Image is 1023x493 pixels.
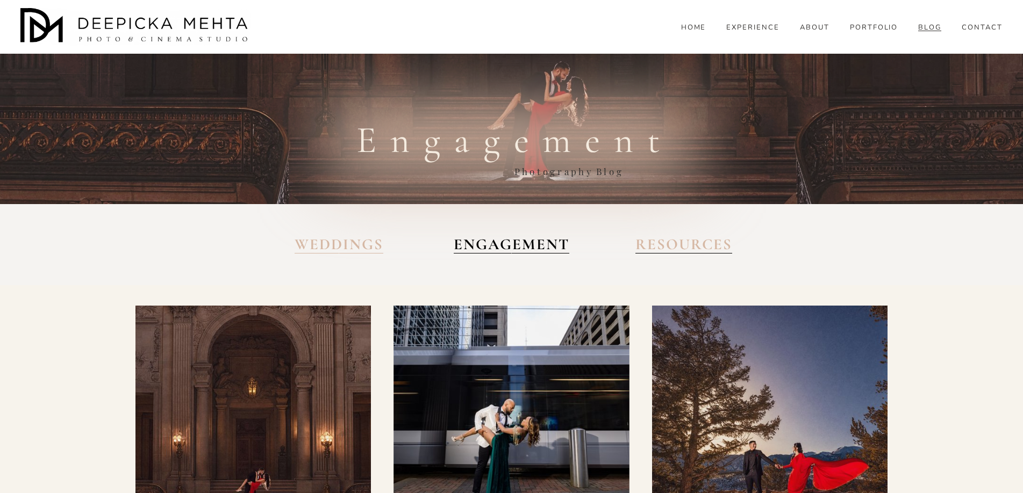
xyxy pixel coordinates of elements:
[726,23,779,32] a: EXPERIENCE
[800,23,829,32] a: ABOUT
[918,23,941,32] a: folder dropdown
[20,8,252,46] img: Austin Wedding Photographer - Deepicka Mehta Photography &amp; Cinematography
[454,235,569,253] a: ENGAGEMENT
[681,23,706,32] a: HOME
[635,235,732,253] a: RESOURCES
[918,24,941,32] span: BLOG
[295,235,383,253] a: WEDDINGS
[356,118,662,163] span: E n g a g e m e n t
[514,165,621,177] code: P h o t o g r a p h y B l o g
[962,23,1003,32] a: CONTACT
[850,23,898,32] a: PORTFOLIO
